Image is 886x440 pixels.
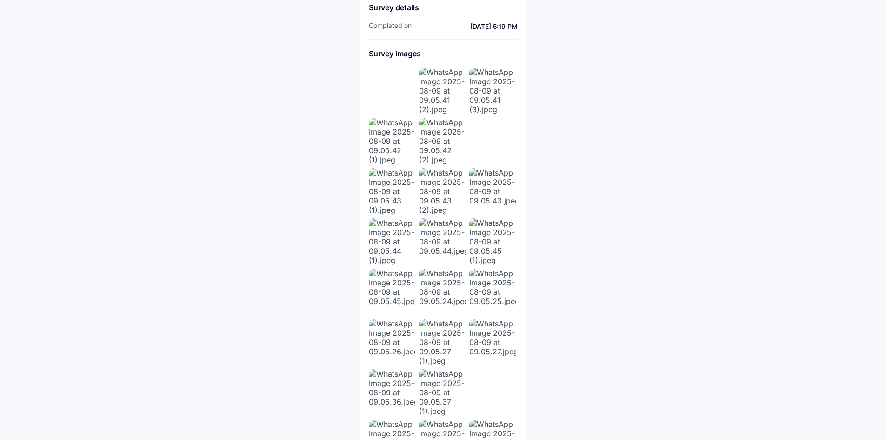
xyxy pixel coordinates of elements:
span: Survey images [369,49,421,58]
img: WhatsApp Image 2025-08-09 at 09.05.26.jpeg [369,319,415,366]
img: WhatsApp Image 2025-08-09 at 09.05.24.jpeg [419,269,466,315]
img: WhatsApp Image 2025-08-09 at 09.05.43 (1).jpeg [369,168,415,215]
img: WhatsApp Image 2025-08-09 at 09.05.44.jpeg [419,218,466,265]
img: WhatsApp Image 2025-08-09 at 09.05.36.jpeg [369,369,415,416]
img: WhatsApp Image 2025-08-09 at 09.05.45.jpeg [369,269,415,315]
img: WhatsApp Image 2025-08-09 at 09.05.27.jpeg [469,319,516,366]
img: WhatsApp Image 2025-08-09 at 09.05.41 (3).jpeg [469,68,516,114]
img: WhatsApp Image 2025-08-09 at 09.05.37 (1).jpeg [419,369,466,416]
img: WhatsApp Image 2025-08-09 at 09.05.42 (2).jpeg [419,118,466,164]
img: WhatsApp Image 2025-08-09 at 09.05.45 (1).jpeg [469,218,516,265]
span: completed On [369,21,412,32]
img: WhatsApp Image 2025-08-09 at 09.05.42 (1).jpeg [369,118,415,164]
img: WhatsApp Image 2025-08-09 at 09.05.43.jpeg [469,168,516,215]
img: WhatsApp Image 2025-08-09 at 09.05.44 (1).jpeg [369,218,415,265]
img: WhatsApp Image 2025-08-09 at 09.05.42 (1).jpeg [369,68,415,114]
img: WhatsApp Image 2025-08-09 at 09.05.27 (1).jpeg [419,319,466,366]
img: WhatsApp Image 2025-08-09 at 09.05.42.jpeg [469,118,516,164]
img: WhatsApp Image 2025-08-09 at 09.05.37 (2).jpeg [469,369,516,416]
img: WhatsApp Image 2025-08-09 at 09.05.41 (2).jpeg [419,68,466,114]
img: WhatsApp Image 2025-08-09 at 09.05.43 (2).jpeg [419,168,466,215]
img: WhatsApp Image 2025-08-09 at 09.05.25.jpeg [469,269,516,315]
span: [DATE] 5:19 PM [421,21,518,32]
div: Survey details [369,3,518,12]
